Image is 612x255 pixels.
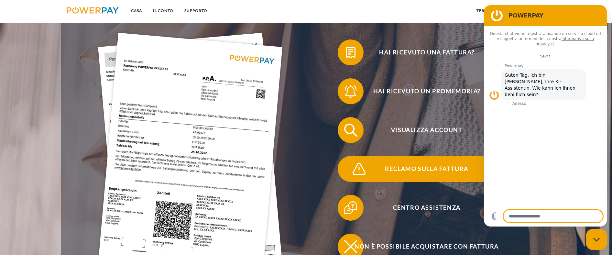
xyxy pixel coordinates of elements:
font: Centro assistenza [393,204,461,211]
button: Centro assistenza [338,195,506,221]
a: SUPPORTO [179,5,213,17]
img: qb_search.svg [343,122,359,138]
font: Casa [131,8,142,13]
button: Reclamo sulla fattura [338,156,506,182]
img: qb_close.svg [343,238,359,255]
font: Visualizza account [391,126,463,133]
font: Reclamo sulla fattura [385,165,468,172]
font: SUPPORTO [184,8,207,13]
font: Hai ricevuto un promemoria? [373,87,480,94]
img: qb_bill.svg [343,44,359,61]
img: logo-powerpay.svg [67,7,119,14]
font: IL CONTO [153,8,173,13]
a: IL CONTO [148,5,179,17]
font: Non è possibile acquistare con fattura [355,243,499,250]
iframe: Finestra di messaggistica [484,5,607,227]
font: Hai ricevuto una fattura? [379,49,474,56]
font: Termini e Condizioni [476,8,527,13]
a: Termini e Condizioni [471,5,532,17]
iframe: Pulsante per aprire la finestra di messaggistica, conversazione in corso [586,229,607,250]
button: Hai ricevuto un promemoria? [338,78,506,104]
button: Hai ricevuto una fattura? [338,39,506,65]
img: qb_bell.svg [343,83,359,99]
img: qb_help.svg [343,200,359,216]
a: Casa [126,5,148,17]
button: Visualizza account [338,117,506,143]
img: qb_warning.svg [351,161,367,177]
